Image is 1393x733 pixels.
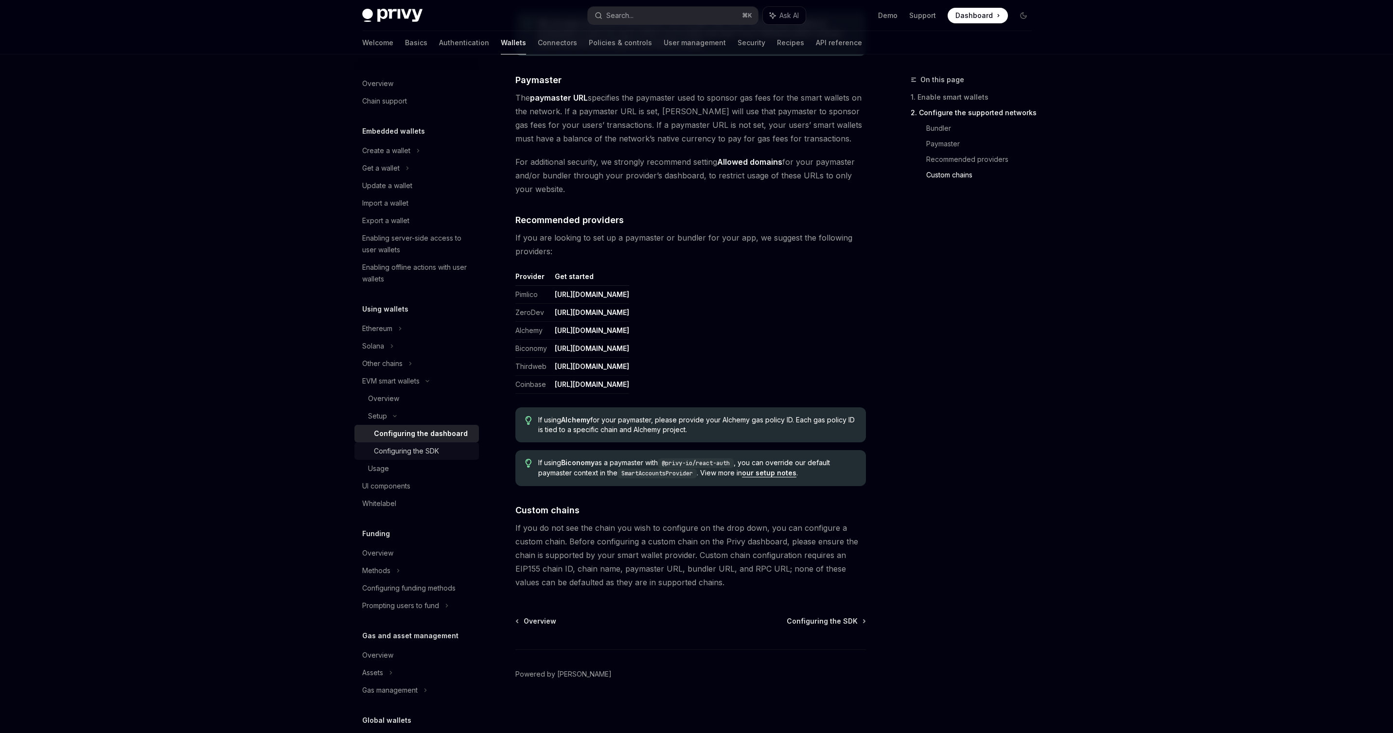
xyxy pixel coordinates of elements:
div: Export a wallet [362,215,409,227]
div: Chain support [362,95,407,107]
div: Gas management [362,684,418,696]
span: Paymaster [515,73,562,87]
a: Usage [354,460,479,477]
a: Bundler [926,121,1039,136]
span: On this page [920,74,964,86]
span: If you do not see the chain you wish to configure on the drop down, you can configure a custom ch... [515,521,866,589]
a: [URL][DOMAIN_NAME] [555,344,629,353]
span: Recommended providers [515,213,624,227]
td: Biconomy [515,340,551,358]
div: Configuring the SDK [374,445,439,457]
svg: Tip [525,459,532,468]
div: Create a wallet [362,145,410,157]
a: 1. Enable smart wallets [911,89,1039,105]
td: Alchemy [515,322,551,340]
a: Welcome [362,31,393,54]
div: Enabling offline actions with user wallets [362,262,473,285]
a: Overview [516,616,556,626]
span: ⌘ K [742,12,752,19]
a: Connectors [538,31,577,54]
td: Pimlico [515,286,551,304]
a: [URL][DOMAIN_NAME] [555,362,629,371]
a: Security [738,31,765,54]
div: Solana [362,340,384,352]
a: Chain support [354,92,479,110]
td: Thirdweb [515,358,551,376]
div: Overview [362,649,393,661]
button: Search...⌘K [588,7,758,24]
a: our setup notes [742,469,796,477]
a: Configuring the SDK [787,616,865,626]
a: Import a wallet [354,194,479,212]
div: Get a wallet [362,162,400,174]
span: Overview [524,616,556,626]
a: Overview [354,646,479,664]
a: Support [909,11,936,20]
div: Usage [368,463,389,474]
code: @privy-io/react-auth [658,458,734,468]
th: Get started [551,272,629,286]
span: If you are looking to set up a paymaster or bundler for your app, we suggest the following provid... [515,231,866,258]
a: User management [664,31,726,54]
a: Wallets [501,31,526,54]
h5: Using wallets [362,303,408,315]
strong: Alchemy [561,416,590,424]
code: SmartAccountsProvider [617,469,697,478]
a: Update a wallet [354,177,479,194]
button: Toggle dark mode [1016,8,1031,23]
a: Export a wallet [354,212,479,229]
a: Configuring funding methods [354,579,479,597]
a: Powered by [PERSON_NAME] [515,669,612,679]
a: Demo [878,11,898,20]
div: Prompting users to fund [362,600,439,611]
strong: Biconomy [561,458,595,467]
h5: Funding [362,528,390,540]
button: Ask AI [763,7,806,24]
div: Import a wallet [362,197,408,209]
span: Configuring the SDK [787,616,858,626]
strong: Allowed domains [717,157,782,167]
div: Configuring the dashboard [374,428,468,439]
a: Overview [354,75,479,92]
a: Enabling server-side access to user wallets [354,229,479,259]
a: API reference [816,31,862,54]
a: [URL][DOMAIN_NAME] [555,380,629,389]
a: [URL][DOMAIN_NAME] [555,290,629,299]
a: Configuring the dashboard [354,425,479,442]
a: UI components [354,477,479,495]
img: dark logo [362,9,423,22]
div: Overview [362,547,393,559]
a: Whitelabel [354,495,479,512]
a: Recommended providers [926,152,1039,167]
h5: Global wallets [362,715,411,726]
div: Overview [362,78,393,89]
span: If using for your paymaster, please provide your Alchemy gas policy ID. Each gas policy ID is tie... [538,415,856,435]
a: Recipes [777,31,804,54]
a: Overview [354,390,479,407]
div: Methods [362,565,390,576]
a: Dashboard [948,8,1008,23]
th: Provider [515,272,551,286]
span: For additional security, we strongly recommend setting for your paymaster and/or bundler through ... [515,155,866,196]
a: [URL][DOMAIN_NAME] [555,308,629,317]
div: Overview [368,393,399,404]
h5: Embedded wallets [362,125,425,137]
div: Enabling server-side access to user wallets [362,232,473,256]
span: Custom chains [515,504,580,517]
span: Dashboard [955,11,993,20]
div: Search... [606,10,634,21]
a: Authentication [439,31,489,54]
div: Assets [362,667,383,679]
a: Enabling offline actions with user wallets [354,259,479,288]
div: Other chains [362,358,403,369]
h5: Gas and asset management [362,630,458,642]
span: The specifies the paymaster used to sponsor gas fees for the smart wallets on the network. If a p... [515,91,866,145]
div: Whitelabel [362,498,396,509]
svg: Tip [525,416,532,425]
a: Overview [354,544,479,562]
a: Policies & controls [589,31,652,54]
a: Basics [405,31,427,54]
span: If using as a paymaster with , you can override our default paymaster context in the . View more ... [538,458,856,478]
a: Custom chains [926,167,1039,183]
td: Coinbase [515,376,551,394]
